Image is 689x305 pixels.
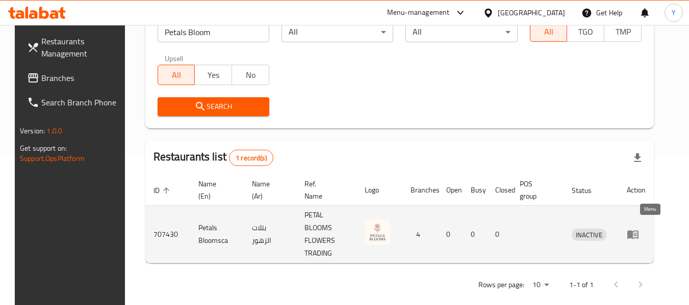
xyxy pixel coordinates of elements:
[402,175,438,206] th: Branches
[405,22,517,42] div: All
[20,142,67,155] span: Get support on:
[356,175,402,206] th: Logo
[530,21,568,42] button: All
[571,24,600,39] span: TGO
[572,184,605,197] span: Status
[365,219,390,245] img: Petals Bloomsca
[244,206,297,263] td: بتلات الزهور
[625,146,650,170] div: Export file
[166,100,261,113] span: Search
[296,206,356,263] td: PETAL BLOOMS FLOWERS TRADING
[282,22,393,42] div: All
[438,175,463,206] th: Open
[198,178,232,202] span: Name (En)
[487,175,512,206] th: Closed
[567,21,604,42] button: TGO
[145,175,654,263] table: enhanced table
[194,65,232,85] button: Yes
[19,90,130,115] a: Search Branch Phone
[520,178,551,202] span: POS group
[304,178,344,202] span: Ref. Name
[41,35,122,60] span: Restaurants Management
[154,184,173,197] span: ID
[165,54,184,62] label: Upsell
[46,124,62,137] span: 1.0.0
[569,279,594,291] p: 1-1 of 1
[145,206,190,263] td: 707430
[19,66,130,90] a: Branches
[232,65,269,85] button: No
[20,124,45,137] span: Version:
[672,7,676,18] span: Y
[190,206,244,263] td: Petals Bloomsca
[19,29,130,66] a: Restaurants Management
[158,22,269,42] input: Search for restaurant name or ID..
[619,175,654,206] th: Action
[572,229,606,241] span: INACTIVE
[463,206,487,263] td: 0
[229,153,273,163] span: 1 record(s)
[236,68,265,82] span: No
[534,24,564,39] span: All
[604,21,642,42] button: TMP
[478,279,524,291] p: Rows per page:
[438,206,463,263] td: 0
[20,152,85,165] a: Support.OpsPlatform
[498,7,565,18] div: [GEOGRAPHIC_DATA]
[158,97,269,116] button: Search
[487,206,512,263] td: 0
[528,278,553,293] div: Rows per page:
[199,68,228,82] span: Yes
[387,7,450,19] div: Menu-management
[608,24,637,39] span: TMP
[41,96,122,108] span: Search Branch Phone
[41,72,122,84] span: Branches
[162,68,191,82] span: All
[463,175,487,206] th: Busy
[158,65,195,85] button: All
[402,206,438,263] td: 4
[252,178,285,202] span: Name (Ar)
[154,149,273,166] h2: Restaurants list
[229,150,273,166] div: Total records count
